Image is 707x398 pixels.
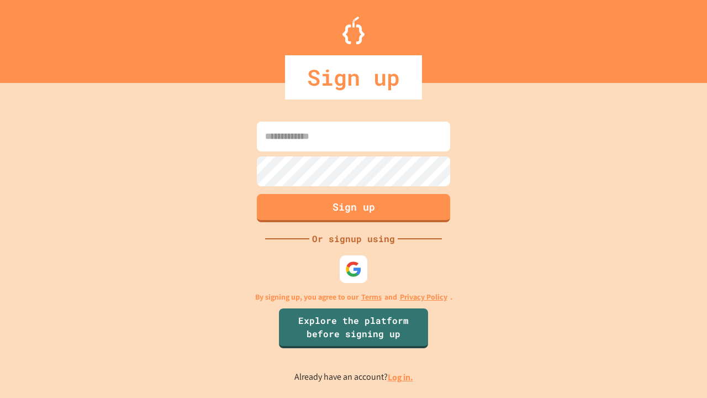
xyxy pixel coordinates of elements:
[388,371,413,383] a: Log in.
[661,354,696,387] iframe: chat widget
[342,17,365,44] img: Logo.svg
[285,55,422,99] div: Sign up
[615,306,696,353] iframe: chat widget
[279,308,428,348] a: Explore the platform before signing up
[255,291,452,303] p: By signing up, you agree to our and .
[257,194,450,222] button: Sign up
[294,370,413,384] p: Already have an account?
[400,291,447,303] a: Privacy Policy
[361,291,382,303] a: Terms
[345,261,362,277] img: google-icon.svg
[309,232,398,245] div: Or signup using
